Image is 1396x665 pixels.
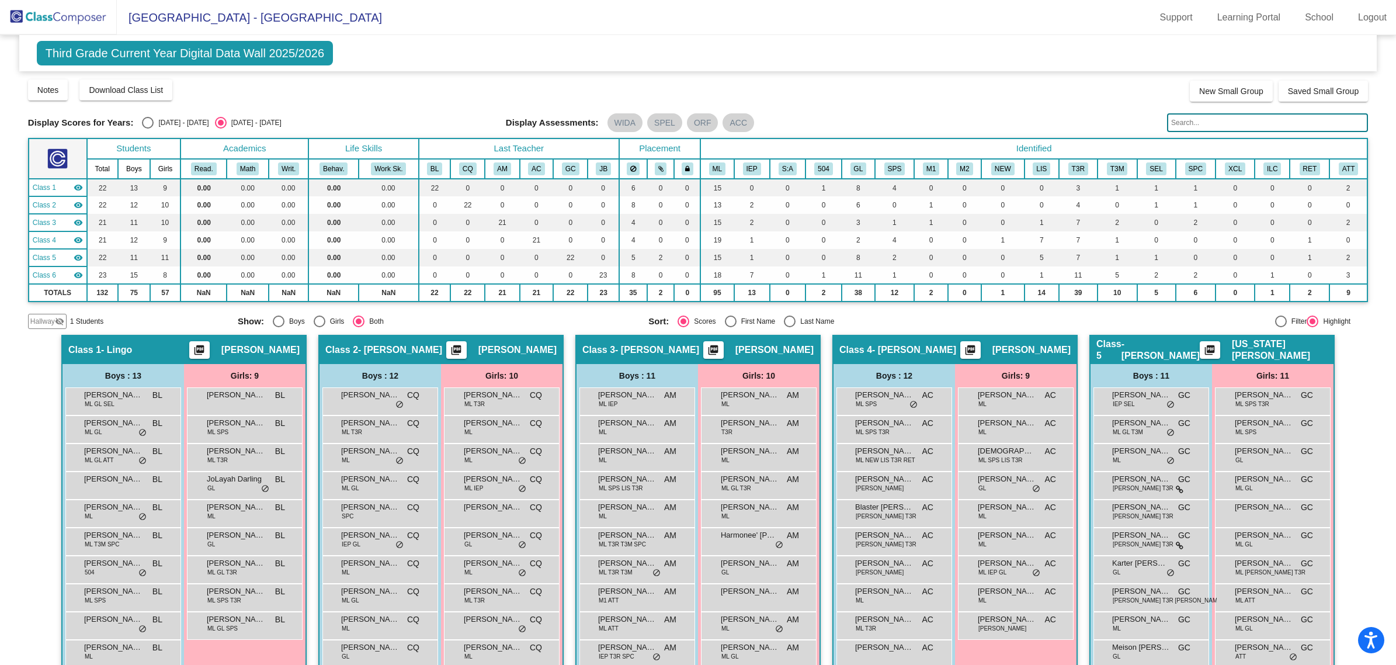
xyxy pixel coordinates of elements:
td: 15 [700,249,734,266]
th: Total [87,159,118,179]
td: 9 [150,179,180,196]
button: New Small Group [1190,81,1273,102]
td: 7 [1025,231,1059,249]
td: 1 [1176,196,1216,214]
td: 0 [1216,249,1255,266]
td: 0 [588,179,619,196]
mat-chip: WIDA [607,113,643,132]
td: 0 [1025,179,1059,196]
th: Georgia Calloway [553,159,588,179]
td: 0.00 [269,249,308,266]
button: T3R [1068,162,1088,175]
a: School [1296,8,1343,27]
td: 0.00 [269,196,308,214]
td: 0.00 [308,214,359,231]
td: 0.00 [359,231,419,249]
td: 21 [485,214,519,231]
td: 0.00 [269,266,308,284]
mat-icon: picture_as_pdf [192,344,206,361]
td: 2 [734,214,770,231]
th: Students [87,138,181,159]
div: [DATE] - [DATE] [227,117,282,128]
th: Scheduled Counseling [1137,159,1176,179]
td: 0 [553,231,588,249]
button: Print Students Details [446,341,467,359]
button: AM [494,162,511,175]
td: 1 [1176,179,1216,196]
a: Learning Portal [1208,8,1290,27]
td: 1 [1137,249,1176,266]
th: Brady Lingo [419,159,451,179]
th: 504 Plan [805,159,842,179]
button: AC [528,162,544,175]
th: Individualized Education Plan [734,159,770,179]
td: 0 [948,179,981,196]
td: 0 [647,196,674,214]
td: 13 [118,179,150,196]
div: [DATE] - [DATE] [154,117,209,128]
td: 0 [1098,196,1137,214]
td: 0 [588,214,619,231]
td: 0.00 [269,231,308,249]
button: GC [562,162,579,175]
mat-icon: visibility [74,183,83,192]
td: 22 [87,179,118,196]
th: ML - Monitor Year 1 [914,159,947,179]
th: Camryn Quirk [450,159,485,179]
button: Behav. [320,162,348,175]
td: 22 [419,179,451,196]
button: Work Sk. [371,162,406,175]
button: BL [427,162,442,175]
td: 1 [1290,231,1329,249]
td: 22 [553,249,588,266]
td: 0 [1329,231,1367,249]
td: 1 [875,214,915,231]
button: Saved Small Group [1279,81,1368,102]
td: 0 [553,196,588,214]
td: 10 [150,214,180,231]
td: 0 [805,249,842,266]
td: 0.00 [180,249,227,266]
td: Amy Campagnone - Campagnone [29,231,87,249]
td: 21 [87,231,118,249]
td: 0 [419,196,451,214]
td: 0 [948,214,981,231]
td: 0.00 [180,196,227,214]
span: Class 1 [33,182,56,193]
td: 0 [450,214,485,231]
td: 5 [619,249,647,266]
td: 8 [842,179,874,196]
td: 0 [981,179,1025,196]
td: 0 [948,249,981,266]
td: 5 [1025,249,1059,266]
span: Class 3 [33,217,56,228]
th: Amanda Matz [485,159,519,179]
td: 13 [700,196,734,214]
td: 0 [875,196,915,214]
td: 0 [1025,196,1059,214]
button: S:A [779,162,797,175]
td: 0 [588,231,619,249]
td: 19 [700,231,734,249]
td: 12 [118,231,150,249]
td: 2 [875,249,915,266]
button: M2 [956,162,973,175]
button: Print Students Details [960,341,981,359]
mat-icon: picture_as_pdf [706,344,720,361]
span: Display Assessments: [506,117,599,128]
td: 0 [914,249,947,266]
td: 0 [1137,214,1176,231]
td: 0 [647,179,674,196]
td: 0.00 [227,231,269,249]
td: 2 [647,249,674,266]
button: SPS [884,162,905,175]
td: 6 [842,196,874,214]
button: Print Students Details [189,341,210,359]
td: 0 [450,179,485,196]
button: ML [709,162,725,175]
td: 0 [419,266,451,284]
td: Joanna Broadbelt - Broadbelt/Arias [29,266,87,284]
td: 1 [1098,231,1137,249]
th: ML - Monitor Year 2 [948,159,981,179]
td: 0 [674,249,700,266]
